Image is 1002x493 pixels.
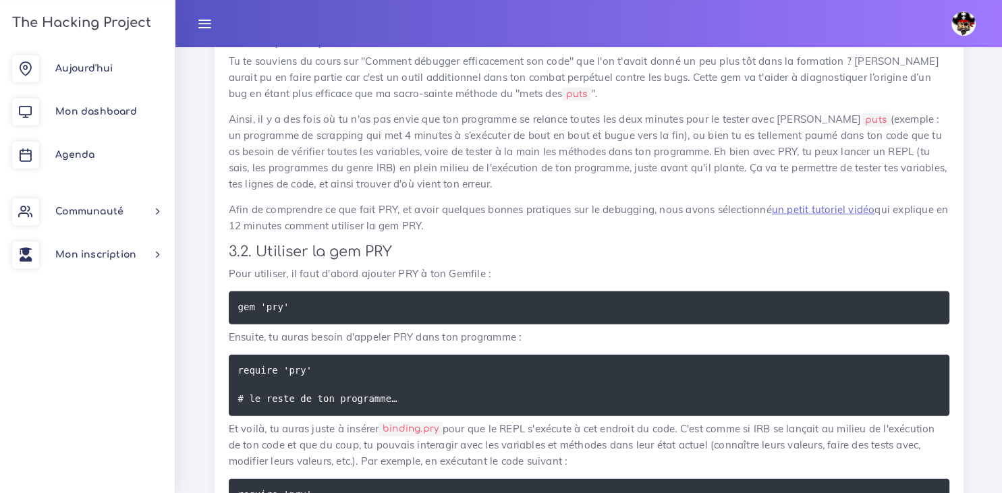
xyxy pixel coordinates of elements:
[229,329,949,345] p: Ensuite, tu auras besoin d'appeler PRY dans ton programme :
[8,16,151,30] h3: The Hacking Project
[238,300,293,315] code: gem 'pry'
[55,150,94,160] span: Agenda
[951,11,976,36] img: avatar
[229,202,949,234] p: Afin de comprendre ce que fait PRY, et avoir quelques bonnes pratiques sur le debugging, nous avo...
[55,250,136,260] span: Mon inscription
[229,266,949,282] p: Pour utiliser, il faut d'abord ajouter PRY à ton Gemfile :
[229,111,949,192] p: Ainsi, il y a des fois où tu n'as pas envie que ton programme se relance toutes les deux minutes ...
[379,422,442,436] code: binding.pry
[562,88,591,102] code: puts
[772,203,875,216] a: un petit tutoriel vidéo
[862,113,891,127] code: puts
[229,53,949,102] p: Tu te souviens du cours sur "Comment débugger efficacement son code" que l'on t'avait donné un pe...
[55,63,113,74] span: Aujourd'hui
[55,206,123,216] span: Communauté
[229,243,949,260] h3: 3.2. Utiliser la gem PRY
[55,107,137,117] span: Mon dashboard
[229,421,949,469] p: Et voilà, tu auras juste à insérer pour que le REPL s'exécute à cet endroit du code. C'est comme ...
[238,364,401,407] code: require 'pry' # le reste de ton programme…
